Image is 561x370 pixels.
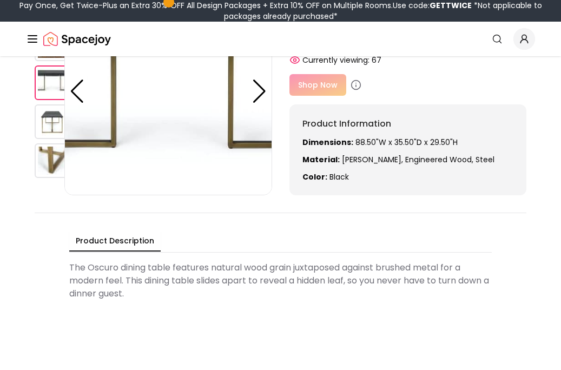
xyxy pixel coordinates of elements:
[302,137,514,148] p: 88.50"W x 35.50"D x 29.50"H
[43,28,111,50] a: Spacejoy
[372,55,381,65] span: 67
[302,117,514,130] h6: Product Information
[69,257,492,305] div: The Oscuro dining table features natural wood grain juxtaposed against brushed metal for a modern...
[302,55,369,65] span: Currently viewing:
[329,171,349,182] span: black
[26,22,535,56] nav: Global
[43,28,111,50] img: Spacejoy Logo
[35,104,69,139] img: https://storage.googleapis.com/spacejoy-main/assets/5efb35024e7d50002e761e17/product_4_19obh0o7nf4m9
[302,137,353,148] strong: Dimensions:
[69,231,161,252] button: Product Description
[35,143,69,178] img: https://storage.googleapis.com/spacejoy-main/assets/5efb35024e7d50002e761e17/product_5_mjed3oak2h67
[302,154,340,165] strong: Material:
[302,171,327,182] strong: Color:
[342,154,494,165] span: [PERSON_NAME], engineered wood, steel
[35,65,69,100] img: https://storage.googleapis.com/spacejoy-main/assets/5efb35024e7d50002e761e17/product_2_lmikk9fdnp9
